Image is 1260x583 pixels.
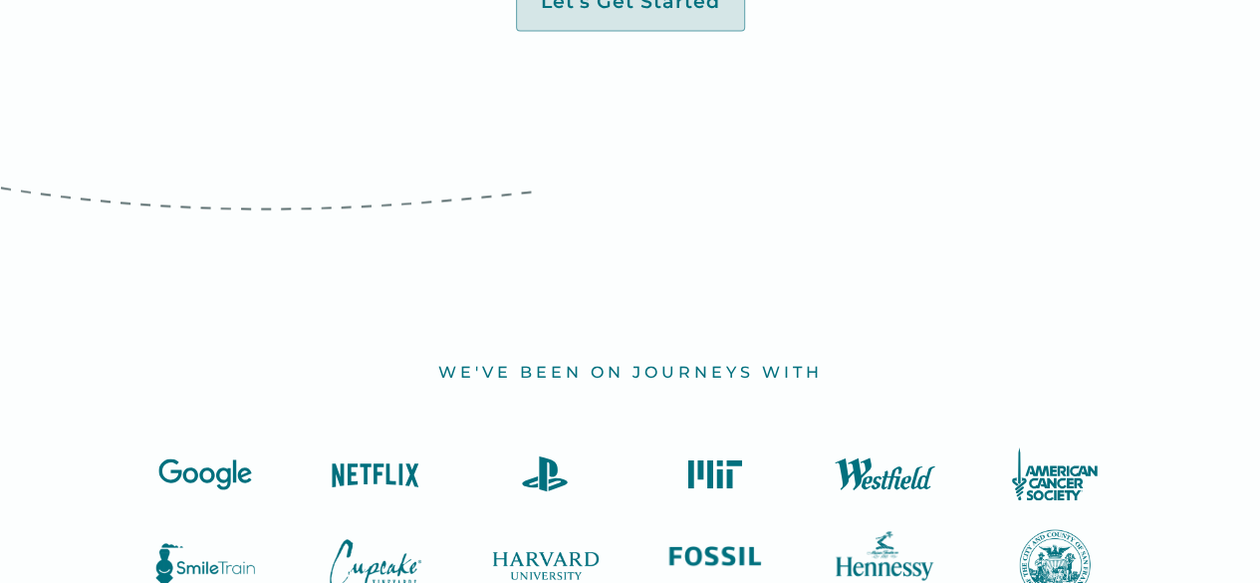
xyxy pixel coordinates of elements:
img: American Cancer Society Logo [995,446,1115,500]
img: Playstation logo [485,446,605,500]
img: Westfield Logo [825,446,944,500]
img: Hennessy Logo [825,529,944,582]
img: Fossil Logo [655,529,775,582]
img: Netflix logo [316,446,435,500]
h2: we've been on journeys with [438,362,823,383]
img: Google logo [145,446,265,500]
img: MIT logo [655,446,775,500]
